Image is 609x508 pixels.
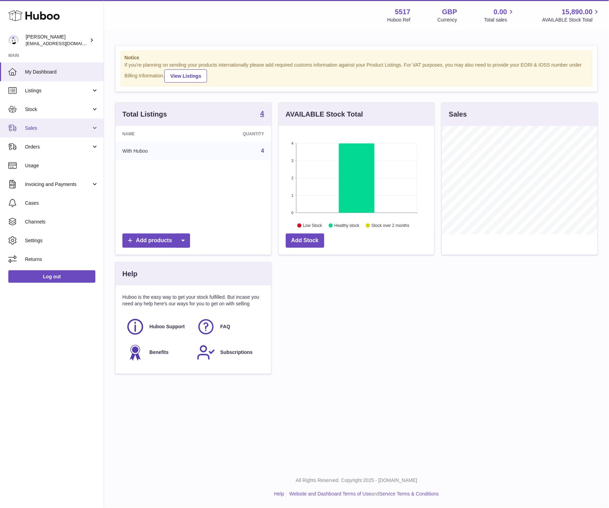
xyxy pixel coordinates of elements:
a: 0.00 Total sales [484,7,515,23]
li: and [287,491,439,498]
a: Website and Dashboard Terms of Use [289,491,371,497]
th: Name [115,126,198,142]
a: FAQ [197,317,260,336]
span: Orders [25,144,91,150]
a: 4 [261,148,264,154]
strong: Notice [125,54,589,61]
text: Healthy stock [334,223,360,228]
h3: AVAILABLE Stock Total [286,110,363,119]
p: All Rights Reserved. Copyright 2025 - [DOMAIN_NAME] [110,477,603,484]
span: Benefits [149,349,169,356]
a: Service Terms & Conditions [379,491,439,497]
text: 0 [291,211,293,215]
span: My Dashboard [25,69,98,75]
text: Stock over 2 months [371,223,409,228]
a: Add Stock [286,234,324,248]
span: Subscriptions [220,349,252,356]
text: 2 [291,176,293,180]
a: 4 [260,110,264,118]
span: AVAILABLE Stock Total [542,17,601,23]
img: alessiavanzwolle@hotmail.com [8,35,19,45]
span: FAQ [220,323,230,330]
text: 3 [291,159,293,163]
div: [PERSON_NAME] [26,34,88,47]
span: Stock [25,106,91,113]
span: Huboo Support [149,323,185,330]
a: Benefits [126,343,190,362]
span: Settings [25,237,98,244]
div: Huboo Ref [387,17,411,23]
span: Sales [25,125,91,132]
span: Cases [25,200,98,206]
p: Huboo is the easy way to get your stock fulfilled. But incase you need any help here's our ways f... [122,294,264,307]
span: Total sales [484,17,515,23]
div: Currency [438,17,457,23]
span: Listings [25,87,91,94]
a: Log out [8,270,95,283]
a: Help [274,491,284,497]
span: 15,890.00 [562,7,593,17]
span: Usage [25,162,98,169]
div: If you're planning on sending your products internationally please add required customs informati... [125,62,589,83]
text: Low Stock [303,223,323,228]
a: View Listings [164,69,207,83]
h3: Help [122,269,137,279]
text: 4 [291,141,293,145]
strong: 4 [260,110,264,117]
span: 0.00 [494,7,507,17]
strong: GBP [442,7,457,17]
a: Subscriptions [197,343,260,362]
a: Add products [122,234,190,248]
span: Invoicing and Payments [25,181,91,188]
span: [EMAIL_ADDRESS][DOMAIN_NAME] [26,41,102,46]
a: 15,890.00 AVAILABLE Stock Total [542,7,601,23]
span: Returns [25,256,98,263]
td: With Huboo [115,142,198,160]
strong: 5517 [395,7,411,17]
h3: Total Listings [122,110,167,119]
a: Huboo Support [126,317,190,336]
th: Quantity [198,126,271,142]
text: 1 [291,193,293,197]
span: Channels [25,219,98,225]
h3: Sales [449,110,467,119]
